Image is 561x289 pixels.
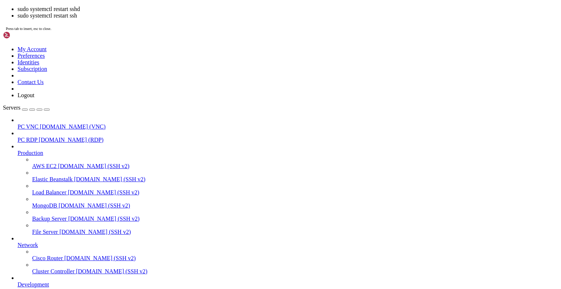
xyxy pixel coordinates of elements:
span: ▀ [44,56,47,62]
span: ▀ [85,42,88,49]
span: Packages [131,43,155,49]
li: sudo systemctl restart sshd [18,6,558,12]
span: Display (MSI G32C4 E2) [131,56,196,62]
span: Uptime [131,36,149,42]
span: ▀ [73,42,76,49]
span: ▀ [79,36,82,42]
span: [DOMAIN_NAME] (SSH v2) [64,255,136,261]
x-row: : 1920x1080 @ 60 Hz in 22" [External] [3,62,547,69]
span: ▀ [35,56,38,62]
span: ▀ [79,49,82,56]
span: ▀ [64,49,67,56]
x-row: : Linux 6.16.4-arch1-1 [3,29,547,36]
span: ▀ [41,36,44,42]
a: Identities [18,59,39,65]
span: ▀ [44,36,47,42]
span: ▀ [85,36,88,42]
span: ▀ [38,56,41,62]
li: PC RDP [DOMAIN_NAME] (RDP) [18,130,558,143]
span: [DOMAIN_NAME] (SSH v2) [74,176,146,182]
a: Preferences [18,53,45,59]
span: Cluster Controller [32,268,75,274]
span: ▀ [76,56,79,62]
span: ▀ [82,56,85,62]
li: AWS EC2 [DOMAIN_NAME] (SSH v2) [32,156,558,170]
a: My Account [18,46,47,52]
li: File Server [DOMAIN_NAME] (SSH v2) [32,222,558,235]
span: gingerphoenix10 [131,3,175,9]
span: [DOMAIN_NAME] (SSH v2) [58,202,130,209]
span: ▀ [32,36,35,42]
span: ▀ [32,29,35,36]
span: Production [18,150,43,156]
span: ▀ [35,36,38,42]
span: ▀ [70,42,73,49]
span: ▀ [91,36,93,42]
span: Cisco Router [32,255,63,261]
span: ▀ [73,56,76,62]
span: 🐍 [94,3,100,9]
li: Backup Server [DOMAIN_NAME] (SSH v2) [32,209,558,222]
span: ▀ [91,23,93,29]
span: ▀ [29,62,32,69]
span: File Server [32,229,58,235]
span: ▀ [82,42,85,49]
li: Load Balancer [DOMAIN_NAME] (SSH v2) [32,183,558,196]
x-row: @ [3,3,547,9]
a: Elastic Beanstalk [DOMAIN_NAME] (SSH v2) [32,176,558,183]
span: ▀ [61,56,64,62]
span: ▀ [29,23,32,29]
span: ▀ [35,29,38,36]
span: OS [131,16,137,22]
span: ~ [82,3,85,9]
span: ▀ [35,49,38,56]
span: ▀ [29,56,32,62]
span: ▀ [32,62,35,69]
span: PC RDP [18,137,37,143]
span: ▀ [44,49,47,56]
x-row: : 1 day, 58 mins [3,36,547,42]
span: ▀ [29,49,32,56]
span: ▀ [85,29,88,36]
span: ▀ [82,36,85,42]
a: Development [18,281,558,288]
a: PC VNC [DOMAIN_NAME] (VNC) [18,123,558,130]
span: ▀ [50,49,53,56]
span: ▀ [26,29,29,36]
span: ▀ [32,42,35,49]
li: Production [18,143,558,235]
span: gingerphoenix10 [3,3,47,9]
span: ▀ [35,42,38,49]
a: Cluster Controller [DOMAIN_NAME] (SSH v2) [32,268,558,275]
a: Cisco Router [DOMAIN_NAME] (SSH v2) [32,255,558,262]
span: Kernel [131,30,149,35]
x-row: : 1 day, 1 hour, 13 mins [3,36,547,42]
x-row: : Arch Linux x86_64 [3,16,547,23]
span: ▀ [26,23,29,29]
span: i [29,10,32,16]
span: ▀ [47,49,50,56]
span: ▀ [58,56,61,62]
span: ▀ [82,49,85,56]
span: ▀ [32,23,35,29]
span: ▀ [44,42,47,49]
span: ▀ [85,56,88,62]
span: ▀ [76,49,79,56]
span: ▀ [67,56,70,62]
span: ▀ [85,23,88,29]
span: ▀ [70,49,73,56]
li: sudo systemctl restart ssh [18,12,558,19]
a: Load Balancer [DOMAIN_NAME] (SSH v2) [32,189,558,196]
span: chsh [9,10,20,16]
span: ▀ [47,42,50,49]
